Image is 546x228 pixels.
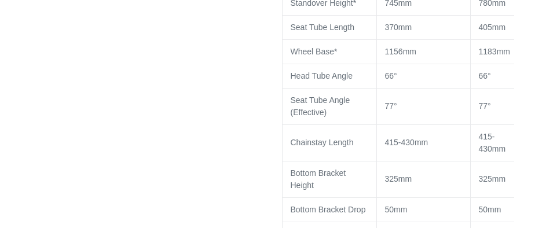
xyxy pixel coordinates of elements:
span: 77° [479,101,491,111]
span: 405mm [479,23,506,32]
span: 77° [385,101,397,111]
span: 1183mm [479,47,510,56]
span: 370mm [385,23,412,32]
span: 415-430mm [479,132,506,153]
span: 50mm [385,205,408,214]
span: Wheel Base* [291,47,338,56]
span: Seat Tube Angle (Effective) [291,95,350,117]
span: 66° [385,71,397,80]
td: Bottom Bracket Height [282,161,376,197]
span: Head Tube Angle [291,71,353,80]
span: 325mm [479,174,506,183]
span: 415-430mm [385,138,428,147]
span: Seat Tube Length [291,23,355,32]
span: 66° [479,71,491,80]
span: Bottom Bracket Drop [291,205,366,214]
span: 50mm [479,205,501,214]
span: 1156mm [385,47,416,56]
span: Chainstay Length [291,138,354,147]
span: 325mm [385,174,412,183]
